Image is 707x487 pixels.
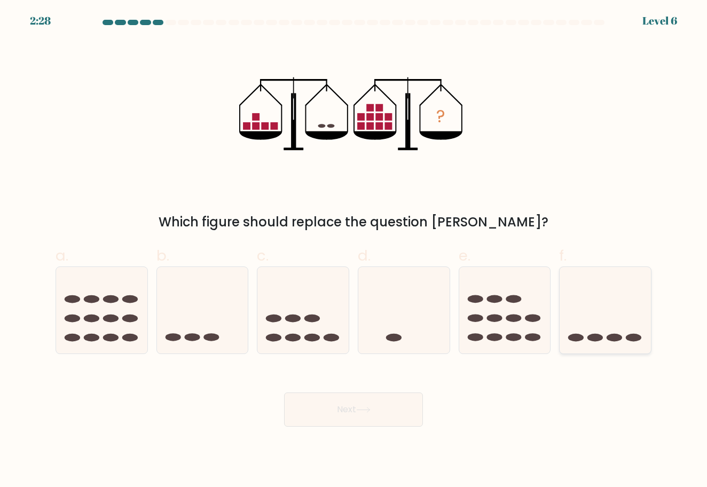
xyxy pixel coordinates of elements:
[284,392,423,427] button: Next
[30,13,51,29] div: 2:28
[459,245,470,266] span: e.
[559,245,567,266] span: f.
[62,213,645,232] div: Which figure should replace the question [PERSON_NAME]?
[257,245,269,266] span: c.
[358,245,371,266] span: d.
[156,245,169,266] span: b.
[56,245,68,266] span: a.
[642,13,677,29] div: Level 6
[436,104,445,128] tspan: ?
